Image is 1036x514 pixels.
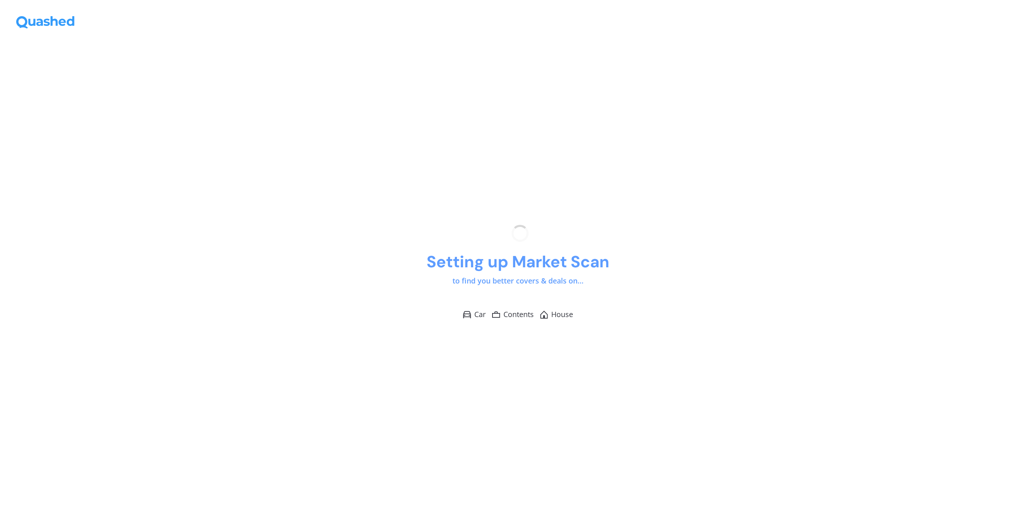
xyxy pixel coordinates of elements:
p: to find you better covers & deals on... [452,276,584,286]
h1: Setting up Market Scan [427,252,609,272]
img: House [540,311,548,319]
span: House [551,309,573,319]
span: Contents [503,309,534,319]
img: Contents [492,311,500,318]
span: Car [474,309,486,319]
img: Car [463,311,471,318]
